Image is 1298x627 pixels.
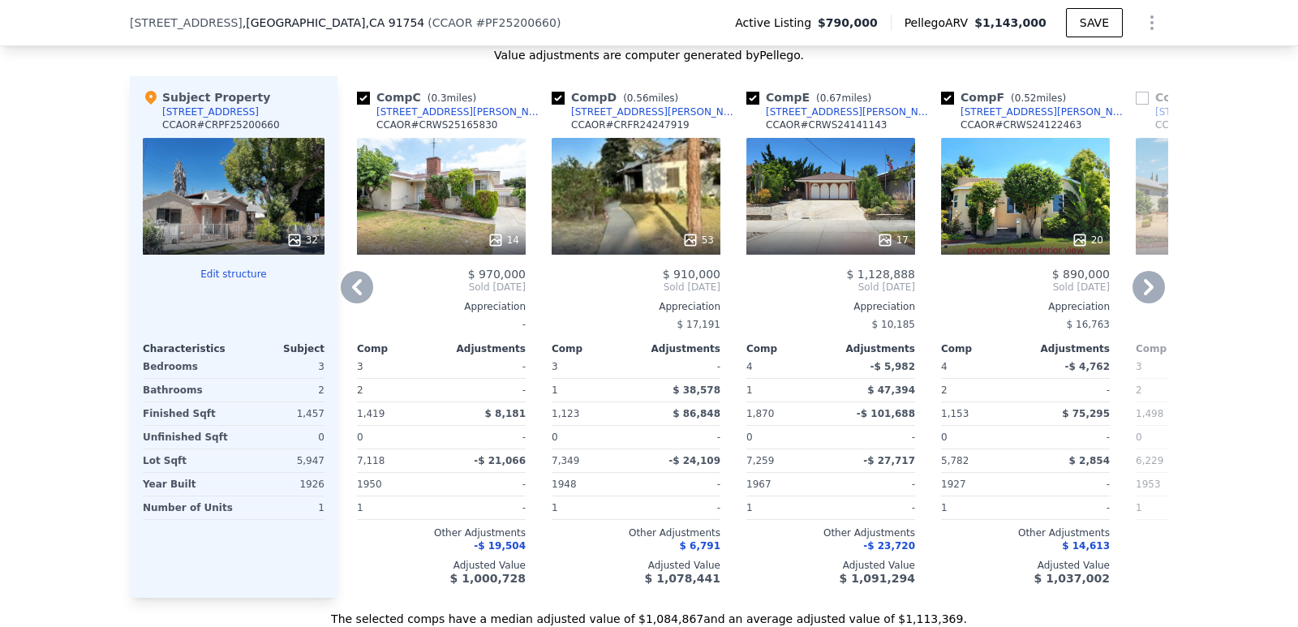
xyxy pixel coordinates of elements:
[357,281,526,294] span: Sold [DATE]
[735,15,818,31] span: Active Listing
[421,92,483,104] span: ( miles)
[357,313,526,336] div: -
[552,408,579,419] span: 1,123
[941,342,1025,355] div: Comp
[941,473,1022,496] div: 1927
[645,572,720,585] span: $ 1,078,441
[474,455,526,466] span: -$ 21,066
[143,379,230,402] div: Bathrooms
[552,342,636,355] div: Comp
[485,408,526,419] span: $ 8,181
[941,408,969,419] span: 1,153
[143,355,230,378] div: Bedrooms
[1136,432,1142,443] span: 0
[961,118,1081,131] div: CCAOR # CRWS24122463
[552,559,720,572] div: Adjusted Value
[357,473,438,496] div: 1950
[627,92,649,104] span: 0.56
[445,379,526,402] div: -
[365,16,424,29] span: , CA 91754
[617,92,685,104] span: ( miles)
[877,232,909,248] div: 17
[376,118,497,131] div: CCAOR # CRWS25165830
[143,426,230,449] div: Unfinished Sqft
[941,361,948,372] span: 4
[143,473,230,496] div: Year Built
[941,526,1110,539] div: Other Adjustments
[818,15,878,31] span: $790,000
[746,559,915,572] div: Adjusted Value
[357,379,438,402] div: 2
[1136,473,1217,496] div: 1953
[357,455,385,466] span: 7,118
[143,89,270,105] div: Subject Property
[357,526,526,539] div: Other Adjustments
[162,118,280,131] div: CCAOR # CRPF25200660
[974,16,1047,29] span: $1,143,000
[445,426,526,449] div: -
[357,496,438,519] div: 1
[1136,361,1142,372] span: 3
[834,426,915,449] div: -
[941,89,1072,105] div: Comp F
[639,355,720,378] div: -
[682,232,714,248] div: 53
[130,47,1168,63] div: Value adjustments are computer generated by Pellego .
[552,496,633,519] div: 1
[357,432,363,443] span: 0
[1136,408,1163,419] span: 1,498
[870,361,915,372] span: -$ 5,982
[441,342,526,355] div: Adjustments
[810,92,878,104] span: ( miles)
[961,105,1129,118] div: [STREET_ADDRESS][PERSON_NAME]
[143,449,230,472] div: Lot Sqft
[1062,540,1110,552] span: $ 14,613
[746,473,827,496] div: 1967
[820,92,842,104] span: 0.67
[1136,496,1217,519] div: 1
[834,496,915,519] div: -
[237,449,324,472] div: 5,947
[639,473,720,496] div: -
[468,268,526,281] span: $ 970,000
[673,408,720,419] span: $ 86,848
[450,572,526,585] span: $ 1,000,728
[863,540,915,552] span: -$ 23,720
[872,319,915,330] span: $ 10,185
[552,89,685,105] div: Comp D
[552,379,633,402] div: 1
[237,473,324,496] div: 1926
[746,89,878,105] div: Comp E
[571,118,690,131] div: CCAOR # CRFR24247919
[1065,361,1110,372] span: -$ 4,762
[905,15,975,31] span: Pellego ARV
[1034,572,1110,585] span: $ 1,037,002
[376,105,545,118] div: [STREET_ADDRESS][PERSON_NAME]
[1072,232,1103,248] div: 20
[1136,342,1220,355] div: Comp
[130,15,243,31] span: [STREET_ADDRESS]
[941,496,1022,519] div: 1
[445,496,526,519] div: -
[445,355,526,378] div: -
[840,572,915,585] span: $ 1,091,294
[746,342,831,355] div: Comp
[237,379,324,402] div: 2
[243,15,424,31] span: , [GEOGRAPHIC_DATA]
[746,455,774,466] span: 7,259
[1069,455,1110,466] span: $ 2,854
[941,432,948,443] span: 0
[1062,408,1110,419] span: $ 75,295
[867,384,915,396] span: $ 47,394
[475,16,557,29] span: # PF25200660
[239,496,324,519] div: 1
[746,281,915,294] span: Sold [DATE]
[1015,92,1037,104] span: 0.52
[636,342,720,355] div: Adjustments
[357,342,441,355] div: Comp
[571,105,740,118] div: [STREET_ADDRESS][PERSON_NAME]
[941,281,1110,294] span: Sold [DATE]
[941,105,1129,118] a: [STREET_ADDRESS][PERSON_NAME]
[237,402,324,425] div: 1,457
[680,540,720,552] span: $ 6,791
